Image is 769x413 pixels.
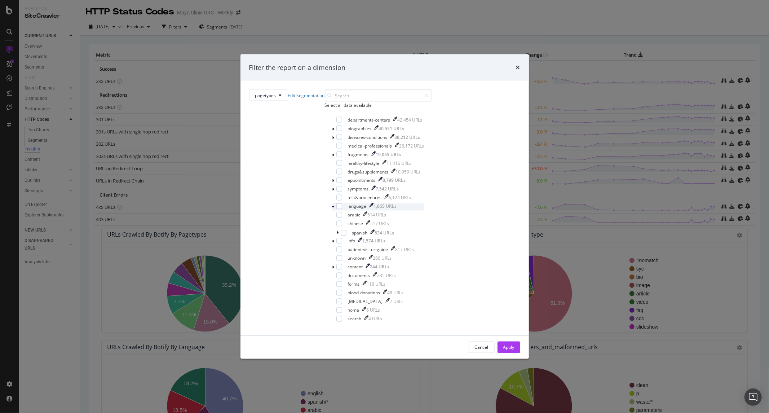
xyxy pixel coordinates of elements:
div: 11,416 URLs [387,160,412,166]
button: pagetypes [249,89,288,101]
div: 6,124 URLs [389,195,411,201]
div: appointments [348,177,376,184]
button: Cancel [469,342,495,353]
div: forms [348,281,360,287]
div: 116 URLs [367,281,386,287]
input: Search [325,89,432,102]
div: 834 URLs [375,230,394,236]
div: 517 URLs [371,221,389,227]
div: spanish [352,230,368,236]
div: chinese [348,221,363,227]
div: fragments [348,151,369,158]
div: 42,454 URLs [398,117,423,123]
div: biographies [348,126,372,132]
div: [MEDICAL_DATA] [348,299,383,305]
div: 1,574 URLs [363,238,386,244]
div: Apply [503,344,514,350]
div: 514 URLs [368,212,386,218]
div: 7 URLs [390,299,404,305]
div: 260 URLs [373,255,392,262]
div: 4 URLs [369,316,383,322]
div: 235 URLs [377,273,396,279]
div: Filter the report on a dimension [249,63,346,72]
div: 8,799 URLs [383,177,406,184]
div: 38,212 URLs [395,134,420,140]
div: search [348,316,362,322]
div: 48 URLs [388,290,404,296]
div: content [348,264,363,270]
div: 19,055 URLs [376,151,402,158]
div: Cancel [475,344,489,350]
span: pagetypes [255,92,276,98]
div: unknown [348,255,366,262]
div: 40,551 URLs [379,126,405,132]
div: diseases-conditions [348,134,388,140]
div: 817 URLs [395,247,414,253]
button: Apply [498,342,520,353]
div: 244 URLs [370,264,390,270]
div: 26,172 URLs [399,143,424,149]
div: 10,959 URLs [396,169,421,175]
div: symptoms [348,186,369,192]
div: home [348,307,359,313]
div: 1,865 URLs [374,203,397,210]
div: arabic [348,212,361,218]
div: Select all data available [325,102,432,108]
div: departments-centers [348,117,390,123]
div: modal [240,54,529,359]
div: Open Intercom Messenger [744,388,762,406]
div: blood-donations [348,290,380,296]
div: 7,542 URLs [376,186,399,192]
div: healthy-lifestyle [348,160,380,166]
div: 6 URLs [367,307,380,313]
div: patient-visitor-guide [348,247,388,253]
div: drugs&supplements [348,169,389,175]
a: Edit Segmentation [288,92,325,98]
div: test&procedures [348,195,382,201]
div: times [516,63,520,72]
div: medical-professionals [348,143,392,149]
div: info [348,238,355,244]
div: documents [348,273,370,279]
div: language [348,203,367,210]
